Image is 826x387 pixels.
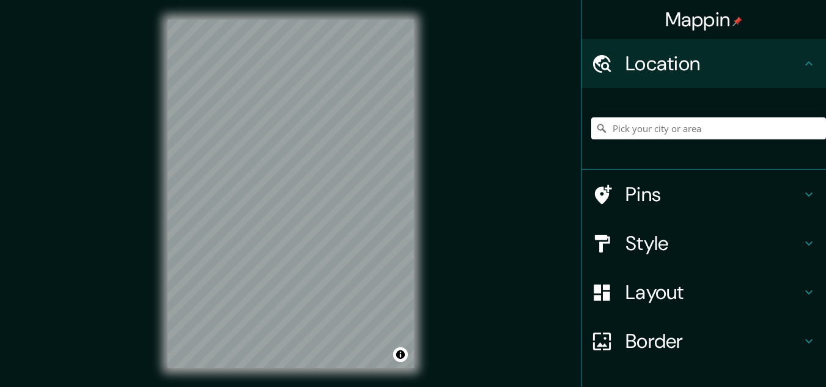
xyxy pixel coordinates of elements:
[581,317,826,366] div: Border
[591,117,826,139] input: Pick your city or area
[625,280,802,304] h4: Layout
[625,51,802,76] h4: Location
[625,329,802,353] h4: Border
[581,170,826,219] div: Pins
[581,219,826,268] div: Style
[581,39,826,88] div: Location
[625,182,802,207] h4: Pins
[717,339,813,374] iframe: Help widget launcher
[168,20,414,368] canvas: Map
[732,17,742,26] img: pin-icon.png
[625,231,802,256] h4: Style
[581,268,826,317] div: Layout
[393,347,408,362] button: Toggle attribution
[665,7,743,32] h4: Mappin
